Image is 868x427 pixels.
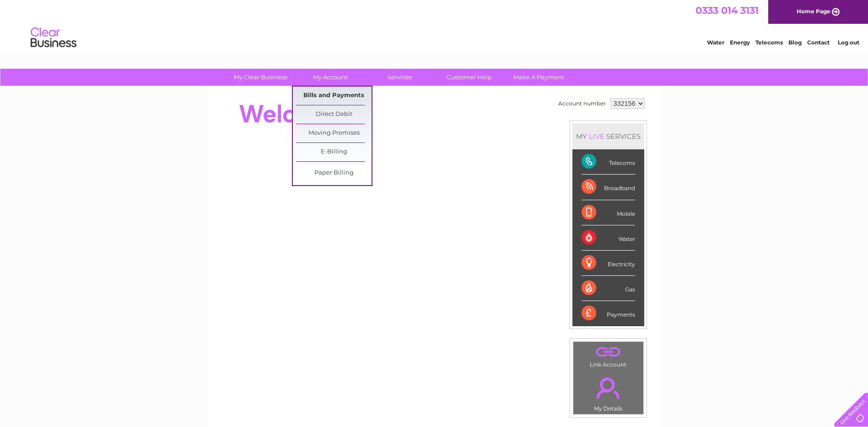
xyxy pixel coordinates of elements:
[582,200,635,225] div: Mobile
[223,69,298,86] a: My Clear Business
[573,341,644,370] td: Link Account
[730,39,750,46] a: Energy
[582,175,635,200] div: Broadband
[707,39,724,46] a: Water
[556,96,608,111] td: Account number
[582,149,635,175] div: Telecoms
[296,87,372,105] a: Bills and Payments
[296,124,372,142] a: Moving Premises
[218,5,651,44] div: Clear Business is a trading name of Verastar Limited (registered in [GEOGRAPHIC_DATA] No. 3667643...
[296,164,372,182] a: Paper Billing
[587,132,606,141] div: LIVE
[582,225,635,251] div: Water
[582,276,635,301] div: Gas
[296,143,372,161] a: E-Billing
[30,24,77,52] img: logo.png
[572,123,644,149] div: MY SERVICES
[292,69,368,86] a: My Account
[501,69,577,86] a: Make A Payment
[788,39,802,46] a: Blog
[296,105,372,124] a: Direct Debit
[576,344,641,360] a: .
[573,370,644,415] td: My Details
[807,39,830,46] a: Contact
[582,301,635,326] div: Payments
[576,372,641,404] a: .
[362,69,437,86] a: Services
[431,69,507,86] a: Customer Help
[695,5,759,16] a: 0333 014 3131
[755,39,783,46] a: Telecoms
[582,251,635,276] div: Electricity
[838,39,859,46] a: Log out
